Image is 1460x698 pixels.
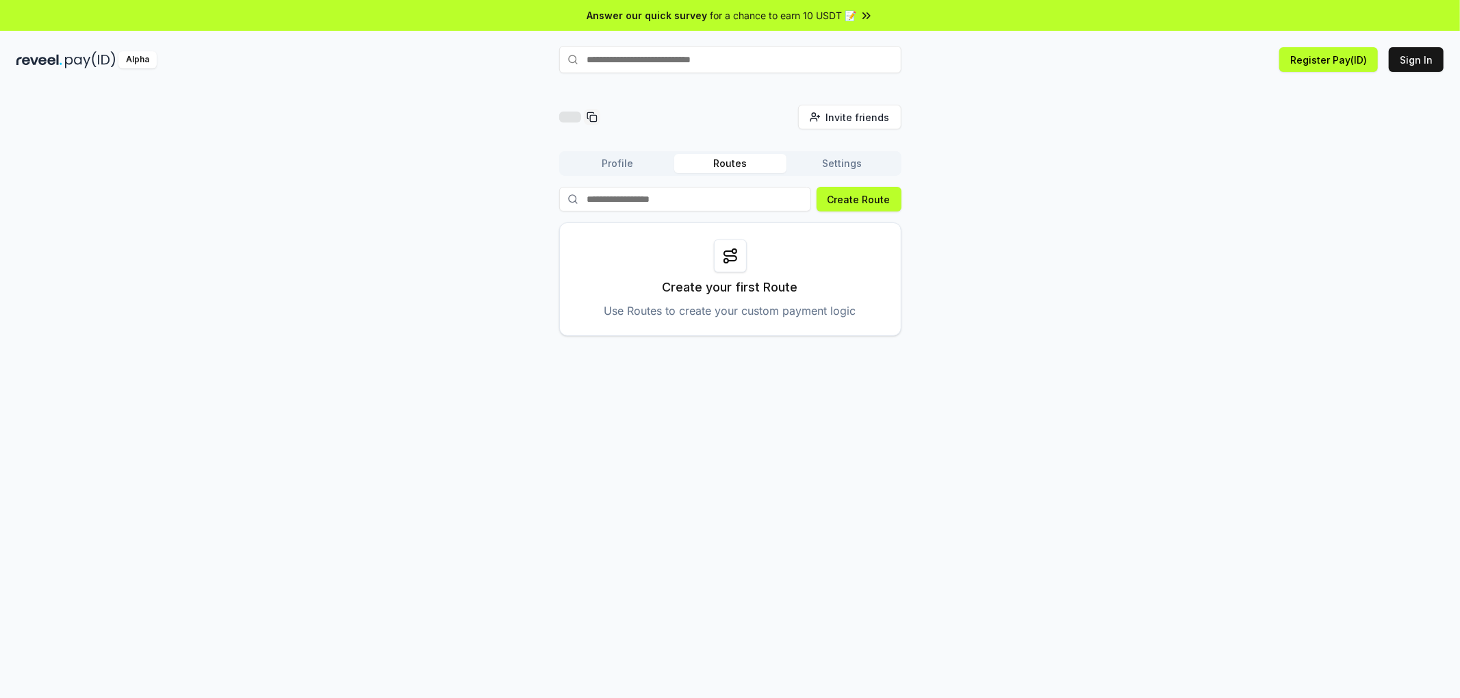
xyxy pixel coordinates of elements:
span: for a chance to earn 10 USDT 📝 [710,8,857,23]
img: reveel_dark [16,51,62,68]
div: Alpha [118,51,157,68]
button: Create Route [817,187,901,211]
p: Use Routes to create your custom payment logic [604,302,856,319]
button: Settings [786,154,899,173]
button: Sign In [1389,47,1444,72]
p: Create your first Route [663,278,798,297]
button: Register Pay(ID) [1279,47,1378,72]
span: Invite friends [826,110,890,125]
img: pay_id [65,51,116,68]
span: Answer our quick survey [587,8,708,23]
button: Invite friends [798,105,901,129]
button: Routes [674,154,786,173]
button: Profile [562,154,674,173]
